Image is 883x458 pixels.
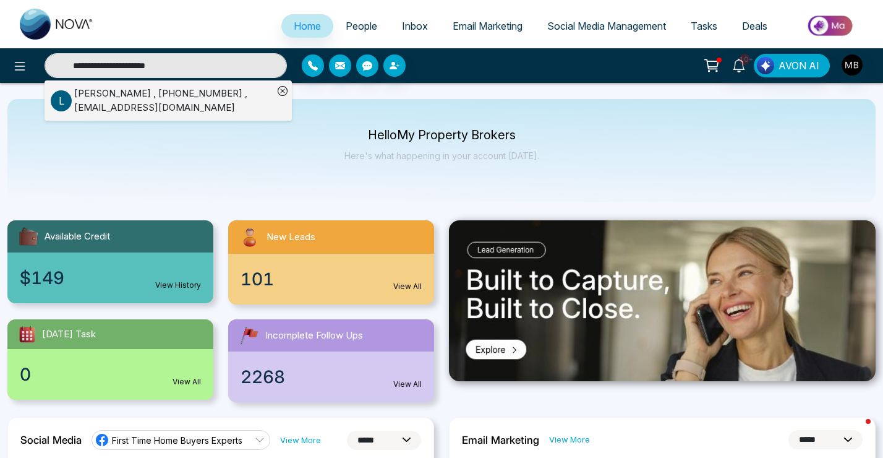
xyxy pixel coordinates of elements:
[333,14,390,38] a: People
[112,434,242,446] span: First Time Home Buyers Experts
[390,14,440,38] a: Inbox
[535,14,678,38] a: Social Media Management
[739,54,750,65] span: 10+
[678,14,730,38] a: Tasks
[238,225,262,249] img: newLeads.svg
[730,14,780,38] a: Deals
[842,54,863,76] img: User Avatar
[547,20,666,32] span: Social Media Management
[294,20,321,32] span: Home
[778,58,819,73] span: AVON AI
[786,12,876,40] img: Market-place.gif
[241,364,285,390] span: 2268
[267,230,315,244] span: New Leads
[241,266,274,292] span: 101
[393,281,422,292] a: View All
[20,9,94,40] img: Nova CRM Logo
[20,361,31,387] span: 0
[449,220,876,381] img: .
[281,14,333,38] a: Home
[17,324,37,344] img: todayTask.svg
[42,327,96,342] span: [DATE] Task
[45,230,110,244] span: Available Credit
[155,280,201,291] a: View History
[440,14,535,38] a: Email Marketing
[402,20,428,32] span: Inbox
[549,434,590,446] a: View More
[346,20,377,32] span: People
[757,57,774,74] img: Lead Flow
[841,416,871,446] iframe: Intercom live chat
[453,20,523,32] span: Email Marketing
[20,434,82,446] h2: Social Media
[742,20,767,32] span: Deals
[265,329,363,343] span: Incomplete Follow Ups
[724,54,754,76] a: 10+
[51,90,72,111] p: L
[393,379,422,390] a: View All
[20,265,64,291] span: $149
[74,87,273,114] div: [PERSON_NAME] , [PHONE_NUMBER] , [EMAIL_ADDRESS][DOMAIN_NAME]
[238,324,260,347] img: followUps.svg
[344,130,539,140] p: Hello My Property Brokers
[344,150,539,161] p: Here's what happening in your account [DATE].
[221,220,441,305] a: New Leads101View All
[17,225,40,248] img: availableCredit.svg
[280,434,321,446] a: View More
[221,319,441,402] a: Incomplete Follow Ups2268View All
[754,54,830,77] button: AVON AI
[462,434,539,446] h2: Email Marketing
[691,20,717,32] span: Tasks
[173,376,201,387] a: View All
